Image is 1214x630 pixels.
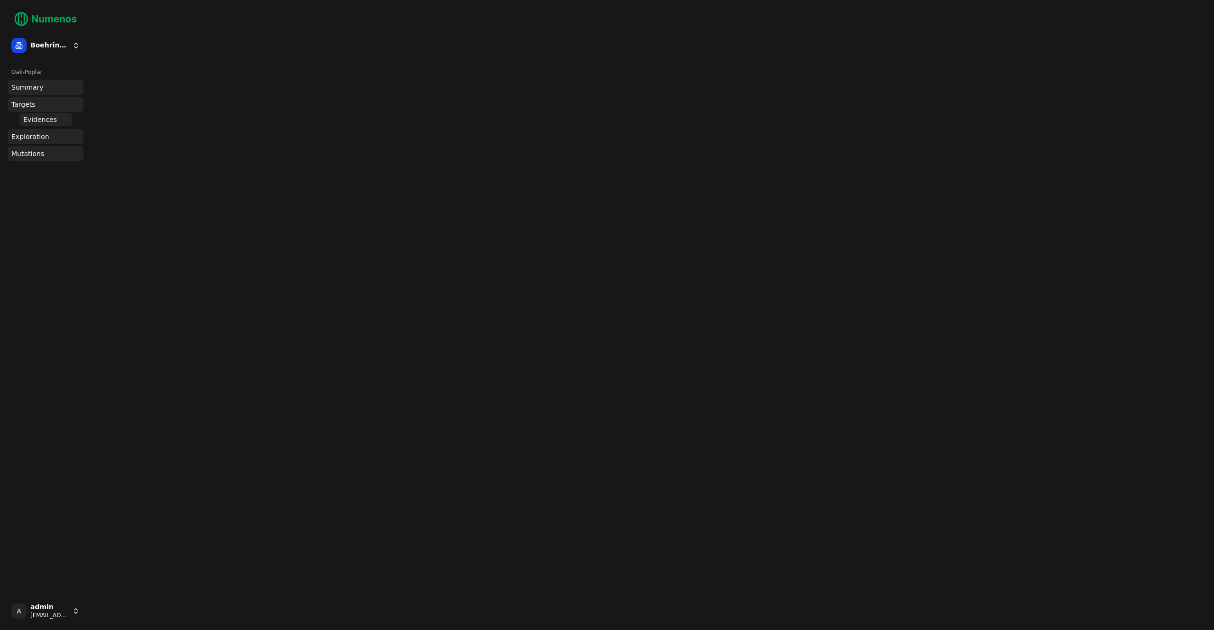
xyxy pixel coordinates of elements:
[23,115,57,124] span: Evidences
[8,34,83,57] button: Boehringer Ingelheim
[8,8,83,30] img: Numenos
[11,83,44,92] span: Summary
[8,65,83,80] div: Oak-Poplar
[8,97,83,112] a: Targets
[30,611,68,619] span: [EMAIL_ADDRESS]
[30,41,68,50] span: Boehringer Ingelheim
[11,603,27,619] span: A
[11,132,49,141] span: Exploration
[8,600,83,622] button: Aadmin[EMAIL_ADDRESS]
[11,100,36,109] span: Targets
[8,146,83,161] a: Mutations
[8,129,83,144] a: Exploration
[8,80,83,95] a: Summary
[30,603,68,611] span: admin
[19,113,72,126] a: Evidences
[11,149,44,158] span: Mutations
